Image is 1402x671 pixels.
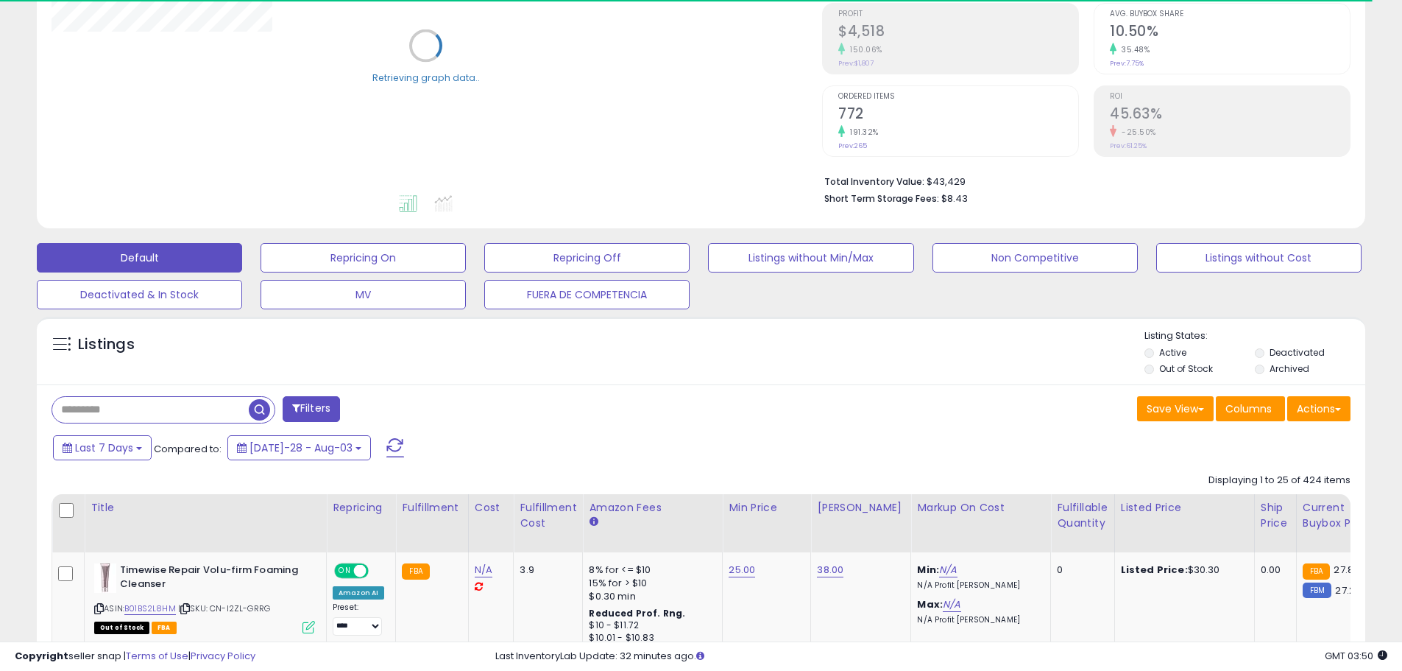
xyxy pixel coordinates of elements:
[484,243,690,273] button: Repricing Off
[1116,44,1150,55] small: 35.48%
[845,127,879,138] small: 191.32%
[1303,500,1378,531] div: Current Buybox Price
[402,563,429,580] small: FBA
[75,440,133,455] span: Last 7 Days
[333,500,389,516] div: Repricing
[729,563,755,577] a: 25.00
[941,192,968,205] span: $8.43
[227,435,371,460] button: [DATE]-28 - Aug-03
[94,622,149,634] span: All listings that are currently out of stock and unavailable for purchase on Amazon
[520,563,571,577] div: 3.9
[824,192,939,205] b: Short Term Storage Fees:
[1159,346,1186,359] label: Active
[124,603,176,615] a: B01BS2L8HM
[402,500,461,516] div: Fulfillment
[484,280,690,309] button: FUERA DE COMPETENCIA
[333,603,384,636] div: Preset:
[1216,396,1285,421] button: Columns
[91,500,320,516] div: Title
[838,141,867,150] small: Prev: 265
[1335,583,1360,597] span: 27.27
[1110,105,1350,125] h2: 45.63%
[475,500,508,516] div: Cost
[1057,563,1102,577] div: 0
[191,649,255,663] a: Privacy Policy
[1110,10,1350,18] span: Avg. Buybox Share
[1303,563,1330,580] small: FBA
[120,563,299,594] b: Timewise Repair Volu-firm Foaming Cleanser
[1144,329,1365,343] p: Listing States:
[475,563,492,577] a: N/A
[1110,141,1147,150] small: Prev: 61.25%
[824,172,1339,189] li: $43,429
[708,243,913,273] button: Listings without Min/Max
[53,435,152,460] button: Last 7 Days
[1225,401,1272,416] span: Columns
[367,565,390,577] span: OFF
[589,500,716,516] div: Amazon Fees
[729,500,804,516] div: Min Price
[94,563,116,593] img: 21bhwyAmcqL._SL40_.jpg
[845,44,882,55] small: 150.06%
[817,500,904,516] div: [PERSON_NAME]
[917,615,1039,625] p: N/A Profit [PERSON_NAME]
[589,516,598,529] small: Amazon Fees.
[838,105,1078,125] h2: 772
[126,649,188,663] a: Terms of Use
[838,59,874,68] small: Prev: $1,807
[1121,500,1248,516] div: Listed Price
[917,580,1039,591] p: N/A Profit [PERSON_NAME]
[15,650,255,664] div: seller snap | |
[261,280,466,309] button: MV
[911,494,1051,552] th: The percentage added to the cost of goods (COGS) that forms the calculator for Min & Max prices.
[1334,563,1353,577] span: 27.8
[1159,362,1213,375] label: Out of Stock
[838,93,1078,101] span: Ordered Items
[372,71,480,84] div: Retrieving graph data..
[1156,243,1362,273] button: Listings without Cost
[589,619,711,632] div: $10 - $11.72
[917,563,939,577] b: Min:
[1110,23,1350,43] h2: 10.50%
[1110,93,1350,101] span: ROI
[1121,563,1243,577] div: $30.30
[838,23,1078,43] h2: $4,518
[1261,563,1285,577] div: 0.00
[824,175,924,188] b: Total Inventory Value:
[589,577,711,590] div: 15% for > $10
[1137,396,1214,421] button: Save View
[1270,346,1325,359] label: Deactivated
[1208,474,1350,488] div: Displaying 1 to 25 of 424 items
[261,243,466,273] button: Repricing On
[1121,563,1188,577] b: Listed Price:
[154,442,222,456] span: Compared to:
[1057,500,1108,531] div: Fulfillable Quantity
[1261,500,1290,531] div: Ship Price
[37,280,242,309] button: Deactivated & In Stock
[249,440,353,455] span: [DATE]-28 - Aug-03
[589,590,711,603] div: $0.30 min
[939,563,957,577] a: N/A
[94,563,315,632] div: ASIN:
[1325,649,1387,663] span: 2025-08-11 03:50 GMT
[283,396,340,422] button: Filters
[37,243,242,273] button: Default
[917,597,943,611] b: Max:
[589,607,685,619] b: Reduced Prof. Rng.
[15,649,68,663] strong: Copyright
[520,500,576,531] div: Fulfillment Cost
[1270,362,1309,375] label: Archived
[1116,127,1156,138] small: -25.50%
[1287,396,1350,421] button: Actions
[943,597,960,612] a: N/A
[838,10,1078,18] span: Profit
[495,650,1387,664] div: Last InventoryLab Update: 32 minutes ago.
[178,603,270,614] span: | SKU: CN-I2ZL-GRRG
[1110,59,1144,68] small: Prev: 7.75%
[1303,583,1331,598] small: FBM
[932,243,1138,273] button: Non Competitive
[333,586,384,600] div: Amazon AI
[78,334,135,355] h5: Listings
[336,565,354,577] span: ON
[817,563,843,577] a: 38.00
